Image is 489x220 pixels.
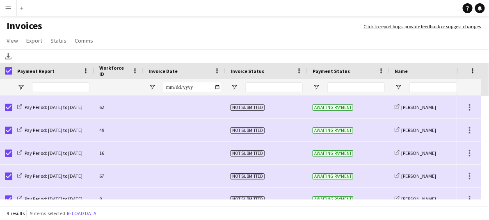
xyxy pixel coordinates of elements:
[313,127,353,134] span: Awaiting payment
[17,150,82,156] a: Pay Period: [DATE] to [DATE]
[401,196,436,202] span: [PERSON_NAME]
[25,127,82,133] span: Pay Period: [DATE] to [DATE]
[25,196,82,202] span: Pay Period: [DATE] to [DATE]
[231,196,265,202] span: Not submitted
[313,84,320,91] button: Open Filter Menu
[17,173,82,179] a: Pay Period: [DATE] to [DATE]
[17,104,82,110] a: Pay Period: [DATE] to [DATE]
[25,104,82,110] span: Pay Period: [DATE] to [DATE]
[231,127,265,134] span: Not submitted
[401,150,436,156] span: [PERSON_NAME]
[231,84,238,91] button: Open Filter Menu
[313,68,350,74] span: Payment Status
[17,84,25,91] button: Open Filter Menu
[313,104,353,111] span: Awaiting payment
[30,210,65,216] span: 9 items selected
[65,209,98,218] button: Reload data
[245,82,303,92] input: Invoice Status Filter Input
[25,173,82,179] span: Pay Period: [DATE] to [DATE]
[71,35,96,46] a: Comms
[75,37,93,44] span: Comms
[17,196,82,202] a: Pay Period: [DATE] to [DATE]
[7,37,18,44] span: View
[3,51,13,61] app-action-btn: Download
[32,82,89,92] input: Payment Report Filter Input
[313,196,353,202] span: Awaiting payment
[231,150,265,156] span: Not submitted
[26,37,42,44] span: Export
[3,35,21,46] a: View
[94,96,144,118] div: 62
[94,142,144,164] div: 16
[50,37,66,44] span: Status
[231,68,264,74] span: Invoice Status
[395,84,402,91] button: Open Filter Menu
[99,65,129,77] span: Workforce ID
[94,165,144,187] div: 67
[313,150,353,156] span: Awaiting payment
[17,127,82,133] a: Pay Period: [DATE] to [DATE]
[149,84,156,91] button: Open Filter Menu
[401,104,436,110] span: [PERSON_NAME]
[395,68,408,74] span: Name
[231,104,265,111] span: Not submitted
[409,82,467,92] input: Name Filter Input
[94,119,144,141] div: 49
[313,173,353,179] span: Awaiting payment
[25,150,82,156] span: Pay Period: [DATE] to [DATE]
[363,23,481,30] a: Click to report bugs, provide feedback or suggest changes
[149,68,178,74] span: Invoice Date
[401,173,436,179] span: [PERSON_NAME]
[163,82,221,92] input: Invoice Date Filter Input
[94,188,144,210] div: 8
[23,35,46,46] a: Export
[231,173,265,179] span: Not submitted
[47,35,70,46] a: Status
[401,127,436,133] span: [PERSON_NAME]
[17,68,55,74] span: Payment Report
